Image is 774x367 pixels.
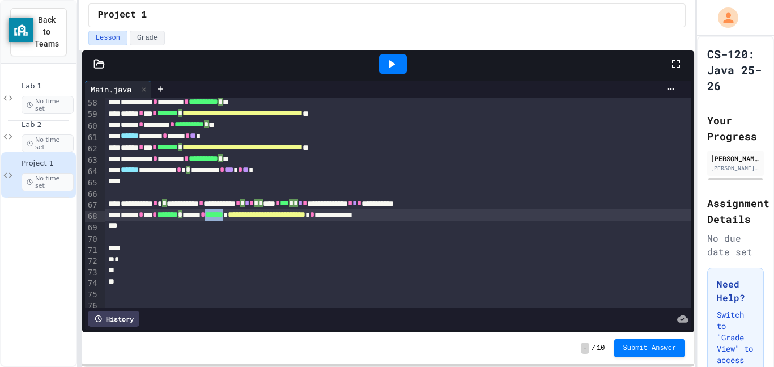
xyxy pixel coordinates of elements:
span: - [581,343,589,354]
div: 71 [85,245,99,256]
h2: Your Progress [707,112,764,144]
span: No time set [22,134,74,153]
div: 75 [85,289,99,301]
span: Project 1 [98,9,147,22]
div: 66 [85,189,99,200]
div: [PERSON_NAME] [711,153,760,163]
div: 62 [85,144,99,155]
div: 70 [85,234,99,245]
div: 58 [85,98,99,109]
div: 74 [85,278,99,289]
h1: CS-120: Java 25-26 [707,46,764,94]
button: Lesson [88,31,127,45]
div: 76 [85,301,99,312]
div: [PERSON_NAME][EMAIL_ADDRESS][PERSON_NAME][DOMAIN_NAME] [711,164,760,172]
span: Submit Answer [623,344,677,353]
div: 65 [85,178,99,189]
button: Back to Teams [10,8,67,56]
div: 63 [85,155,99,166]
span: No time set [22,96,74,114]
h2: Assignment Details [707,195,764,227]
span: Lab 2 [22,120,74,130]
span: / [592,344,596,353]
div: 67 [85,200,99,211]
span: Lab 1 [22,82,74,91]
span: Back to Teams [35,14,59,50]
div: 60 [85,121,99,132]
div: 69 [85,222,99,234]
div: My Account [706,5,741,31]
div: 61 [85,132,99,144]
div: 72 [85,256,99,267]
span: No time set [22,173,74,191]
div: 68 [85,211,99,222]
button: Submit Answer [614,339,686,357]
div: No due date set [707,231,764,259]
button: Grade [130,31,165,45]
div: History [88,311,139,327]
div: 73 [85,267,99,279]
div: 59 [85,109,99,120]
span: Project 1 [22,159,74,168]
button: privacy banner [9,18,33,42]
div: Main.java [85,83,137,95]
div: Main.java [85,81,151,98]
div: 64 [85,166,99,178]
span: 10 [597,344,605,353]
h3: Need Help? [717,277,754,305]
